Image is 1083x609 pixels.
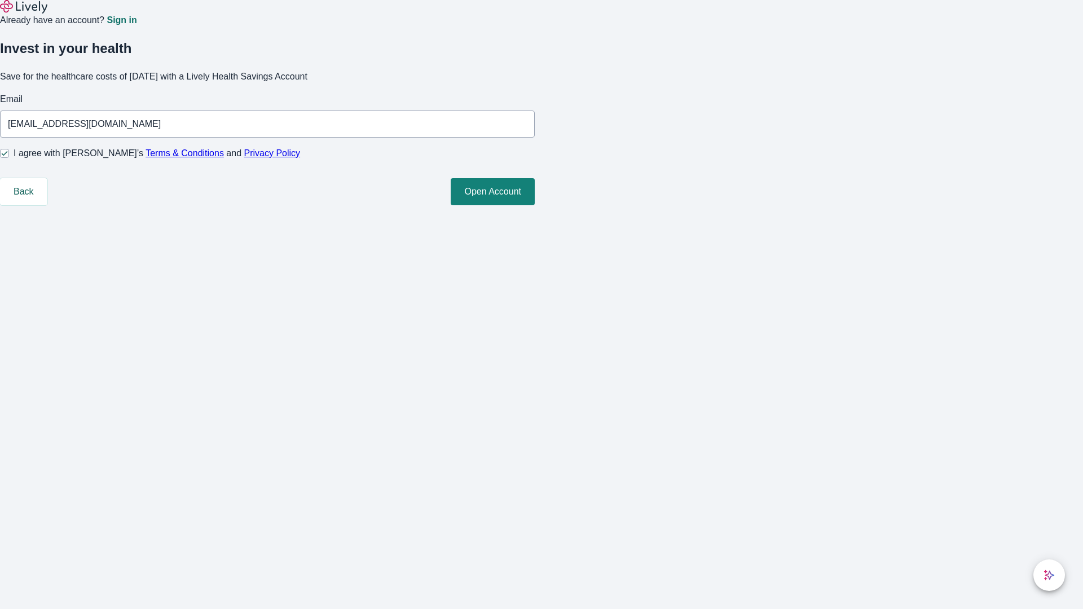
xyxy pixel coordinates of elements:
a: Sign in [107,16,137,25]
button: Open Account [451,178,535,205]
a: Terms & Conditions [146,148,224,158]
svg: Lively AI Assistant [1044,570,1055,581]
button: chat [1033,559,1065,591]
a: Privacy Policy [244,148,301,158]
span: I agree with [PERSON_NAME]’s and [14,147,300,160]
